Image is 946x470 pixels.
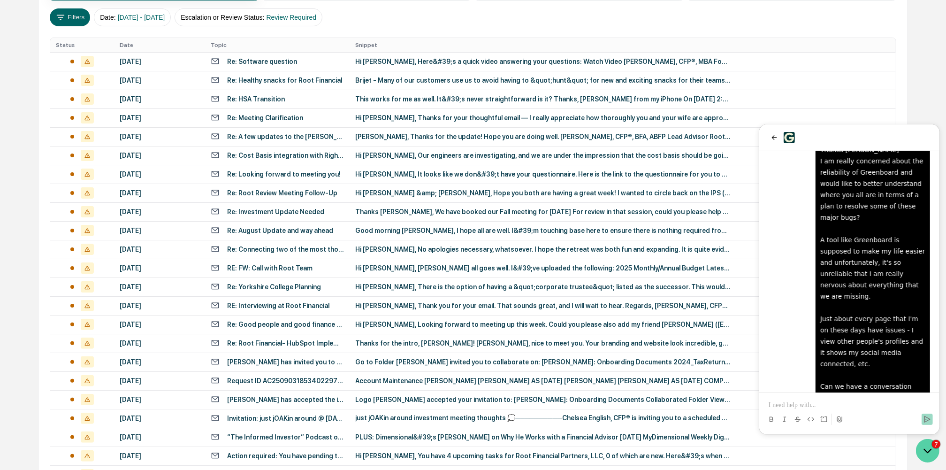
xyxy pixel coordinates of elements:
[120,396,200,403] div: [DATE]
[356,227,731,234] div: Good morning [PERSON_NAME], I hope all are well. I&#39;m touching base here to ensure there is no...
[227,133,344,140] div: Re: A few updates to the [PERSON_NAME] Retirement Plan
[227,377,344,385] div: Request ID AC2509031853402297 was resolved.
[916,439,941,464] iframe: Open customer support
[227,283,321,291] div: Re: Yorkshire College Planning
[120,415,200,422] div: [DATE]
[356,208,731,216] div: Thanks [PERSON_NAME], We have booked our Fall meeting for [DATE] For review in that session, coul...
[120,339,200,347] div: [DATE]
[356,152,731,159] div: Hi [PERSON_NAME], Our engineers are investigating, and we are under the impression that the cost ...
[356,58,731,65] div: Hi [PERSON_NAME], Here&#39;s a quick video answering your questions: Watch Video [PERSON_NAME], C...
[356,433,731,441] div: PLUS: Dimensional&#39;s [PERSON_NAME] on Why He Works with a Financial Advisor [DATE] MyDimension...
[120,133,200,140] div: [DATE]
[356,377,731,385] div: Account Maintenance [PERSON_NAME] [PERSON_NAME] AS [DATE] [PERSON_NAME] [PERSON_NAME] AS [DATE] C...
[356,339,731,347] div: Thanks for the intro, [PERSON_NAME]! [PERSON_NAME], nice to meet you. Your branding and website l...
[120,170,200,178] div: [DATE]
[227,170,341,178] div: Re: Looking forward to meeting you!
[356,414,731,422] div: just jOAKin around investment meeting thoughts 💭──────────Chelsea English, CFP® is inviting you t...
[118,14,165,21] span: [DATE] - [DATE]
[120,95,200,103] div: [DATE]
[120,189,200,197] div: [DATE]
[227,302,329,309] div: RE: Interviewing at Root Financial
[356,246,731,253] div: Hi [PERSON_NAME], No apologies necessary, whatsoever. I hope the retreat was both fun and expandi...
[356,452,731,460] div: Hi [PERSON_NAME], You have 4 upcoming tasks for Root Financial Partners, LLC, 0 of which are new....
[356,283,731,291] div: Hi [PERSON_NAME], There is the option of having a &quot;corporate trustee&quot; listed as the suc...
[356,114,731,122] div: Hi [PERSON_NAME], Thanks for your thoughtful email — I really appreciate how thoroughly you and y...
[356,321,731,328] div: Hi [PERSON_NAME], Looking forward to meeting up this week. Could you please also add my friend [P...
[120,358,200,366] div: [DATE]
[205,38,350,52] th: Topic
[356,358,731,366] div: Go to Folder [PERSON_NAME] invited you to collaborate on: [PERSON_NAME]: Onboarding Documents 202...
[120,152,200,159] div: [DATE]
[120,264,200,272] div: [DATE]
[114,38,206,52] th: Date
[227,95,285,103] div: Re: HSA Transition
[227,227,333,234] div: Re: August Update and way ahead
[350,38,896,52] th: Snippet
[227,339,344,347] div: Re: Root Financial- HubSpot Implementation
[356,264,731,272] div: Hi [PERSON_NAME], [PERSON_NAME] all goes well. I&#39;ve uploaded the following: 2025 Monthly/Annu...
[120,283,200,291] div: [DATE]
[120,58,200,65] div: [DATE]
[356,133,731,140] div: [PERSON_NAME], Thanks for the update! Hope you are doing well. [PERSON_NAME], CFP®, BFA, ABFP Lea...
[120,433,200,441] div: [DATE]
[227,246,344,253] div: Re: Connecting two of the most thoughtful guys in the industry
[120,208,200,216] div: [DATE]
[120,246,200,253] div: [DATE]
[267,14,317,21] span: Review Required
[356,396,731,403] div: Logo [PERSON_NAME] accepted your invitation to: [PERSON_NAME]: Onboarding Documents Collaborated ...
[227,321,344,328] div: Re: Good people and good finance quarterly get together - [DATE]
[227,208,324,216] div: Re: Investment Update Needed
[175,8,322,26] button: Escalation or Review Status:Review Required
[356,170,731,178] div: Hi [PERSON_NAME], It looks like we don&#39;t have your questionnaire. Here is the link to the que...
[356,302,731,309] div: Hi [PERSON_NAME], Thank you for your email. That sounds great, and I will wait to hear. Regards, ...
[759,124,939,434] iframe: Customer support window
[227,396,344,403] div: [PERSON_NAME] has accepted the invitation to your '[PERSON_NAME]: Onboarding Documents' folder on...
[227,189,337,197] div: Re: Root Review Meeting Follow-Up
[227,77,342,84] div: Re: Healthy snacks for Root Financial
[227,415,344,422] div: Invitation: just jOAKin around @ [DATE] 10am - 10:40am (CDT) ([PERSON_NAME])
[227,264,313,272] div: RE: FW: Call with Root Team
[120,227,200,234] div: [DATE]
[227,452,344,460] div: Action required: You have pending tasks in Root Financial Partners, LLC
[94,8,171,26] button: Date:[DATE] - [DATE]
[120,377,200,385] div: [DATE]
[227,433,344,441] div: “The Informed Investor” Podcast on Where the Money Goes When You Invest
[50,8,91,26] button: Filters
[120,321,200,328] div: [DATE]
[227,114,303,122] div: Re: Meeting Clarification
[227,358,344,366] div: [PERSON_NAME] has invited you to work together in "[PERSON_NAME]: Onboarding Documents" folder on...
[227,152,344,159] div: Re: Cost Basis integration with Right Capital
[120,452,200,460] div: [DATE]
[50,38,114,52] th: Status
[120,77,200,84] div: [DATE]
[356,77,731,84] div: Brijet - Many of our customers use us to avoid having to &quot;hunt&quot; for new and exciting sn...
[356,95,731,103] div: This works for me as well. It&#39;s never straightforward is it? Thanks, [PERSON_NAME] from my iP...
[227,58,297,65] div: Re: Software question
[120,114,200,122] div: [DATE]
[120,302,200,309] div: [DATE]
[356,189,731,197] div: Hi [PERSON_NAME] &amp; [PERSON_NAME], Hope you both are having a great week! I wanted to circle b...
